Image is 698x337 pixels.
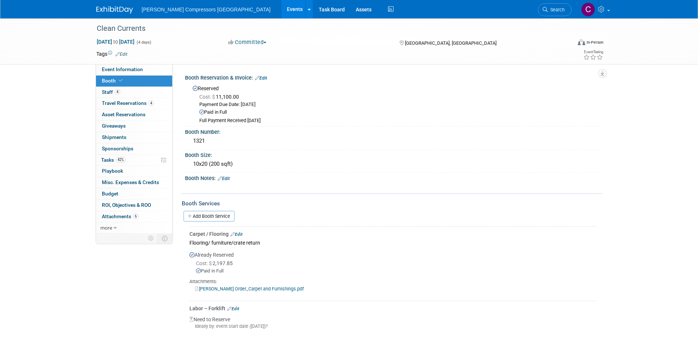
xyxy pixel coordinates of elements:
[96,6,133,14] img: ExhibitDay
[189,305,597,312] div: Labor – Forklift
[196,260,213,266] span: Cost: $
[102,66,143,72] span: Event Information
[255,76,267,81] a: Edit
[102,213,139,219] span: Attachments
[230,232,243,237] a: Edit
[196,260,236,266] span: 2,197.85
[184,211,234,221] a: Add Booth Service
[102,89,120,95] span: Staff
[528,38,604,49] div: Event Format
[145,234,158,243] td: Personalize Event Tab Strip
[102,111,145,117] span: Asset Reservations
[96,143,172,154] a: Sponsorships
[199,109,597,116] div: Paid in Full
[96,200,172,211] a: ROI, Objectives & ROO
[191,135,597,147] div: 1321
[189,323,597,330] div: Ideally by: event start date ([DATE])?
[96,98,172,109] a: Travel Reservations4
[189,248,597,298] div: Already Reserved
[199,94,242,100] span: 11,100.00
[96,177,172,188] a: Misc. Expenses & Credits
[96,166,172,177] a: Playbook
[133,213,139,219] span: 6
[578,39,585,45] img: Format-Inperson.png
[185,173,602,182] div: Booth Notes:
[96,155,172,166] a: Tasks42%
[185,150,602,159] div: Booth Size:
[157,234,172,243] td: Toggle Event Tabs
[196,268,597,275] div: Paid in Full
[189,312,597,336] div: Need to Reserve
[148,100,154,106] span: 4
[199,101,597,108] div: Payment Due Date: [DATE]
[199,94,216,100] span: Cost: $
[102,179,159,185] span: Misc. Expenses & Credits
[100,225,112,231] span: more
[94,22,561,35] div: Clean Currents
[189,278,597,285] div: Attachments:
[191,83,597,124] div: Reserved
[405,40,496,46] span: [GEOGRAPHIC_DATA], [GEOGRAPHIC_DATA]
[538,3,572,16] a: Search
[119,78,123,83] i: Booth reservation complete
[96,87,172,98] a: Staff4
[115,52,128,57] a: Edit
[96,39,135,45] span: [DATE] [DATE]
[583,50,603,54] div: Event Rating
[191,158,597,170] div: 10x20 (200 sqft)
[199,118,597,124] div: Full Payment Received [DATE]
[96,109,172,120] a: Asset Reservations
[586,40,603,45] div: In-Person
[115,89,120,95] span: 4
[101,157,126,163] span: Tasks
[102,146,133,151] span: Sponsorships
[227,306,239,311] a: Edit
[96,76,172,87] a: Booth
[218,176,230,181] a: Edit
[96,223,172,234] a: more
[195,286,304,292] a: [PERSON_NAME] Order_Carpet and Furnishings.pdf
[102,191,118,197] span: Budget
[102,134,126,140] span: Shipments
[182,199,602,208] div: Booth Services
[102,168,123,174] span: Playbook
[142,7,271,12] span: [PERSON_NAME] Compressors [GEOGRAPHIC_DATA]
[96,50,128,58] td: Tags
[226,39,269,46] button: Committed
[102,202,151,208] span: ROI, Objectives & ROO
[96,211,172,222] a: Attachments6
[96,64,172,75] a: Event Information
[136,40,151,45] span: (4 days)
[185,127,602,136] div: Booth Number:
[189,238,597,248] div: Flooring/ furniture/crate return
[548,7,565,12] span: Search
[185,72,602,82] div: Booth Reservation & Invoice:
[102,100,154,106] span: Travel Reservations
[96,121,172,132] a: Giveaways
[581,3,595,17] img: Crystal Wilson
[102,123,126,129] span: Giveaways
[96,132,172,143] a: Shipments
[102,78,124,84] span: Booth
[96,188,172,199] a: Budget
[189,230,597,238] div: Carpet / Flooring
[112,39,119,45] span: to
[116,157,126,162] span: 42%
